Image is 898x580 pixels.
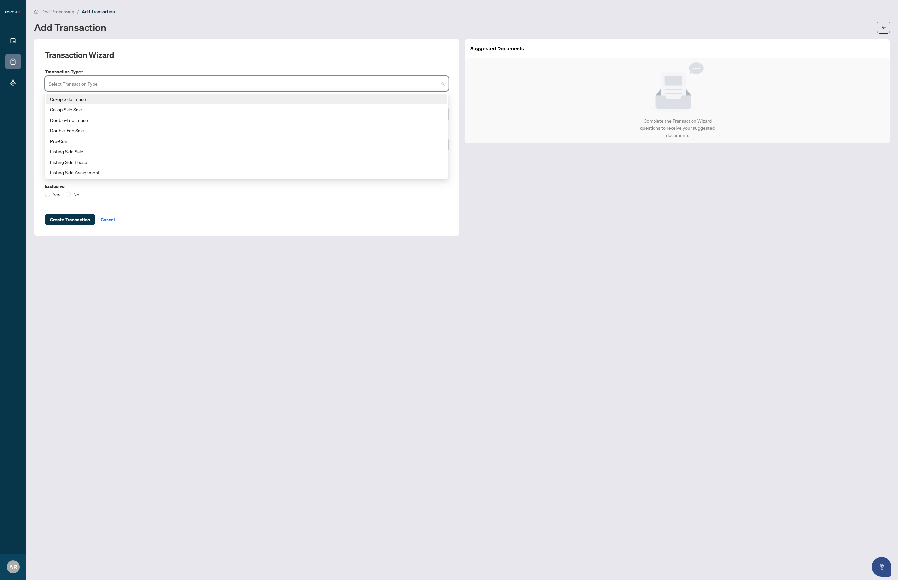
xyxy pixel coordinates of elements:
[872,557,891,577] button: Open asap
[9,562,17,571] span: AR
[46,136,447,146] div: Pre-Con
[50,191,63,198] span: Yes
[45,68,449,75] label: Transaction Type
[470,45,524,53] article: Suggested Documents
[77,8,79,15] li: /
[45,50,114,60] h2: Transaction Wizard
[50,158,443,165] div: Listing Side Lease
[34,22,106,32] h1: Add Transaction
[45,183,449,190] label: Exclusive
[633,117,722,139] div: Complete the Transaction Wizard questions to receive your suggested documents
[50,214,90,225] span: Create Transaction
[50,127,443,134] div: Double-End Sale
[46,167,447,178] div: Listing Side Assignment
[46,115,447,125] div: Double-End Lease
[34,10,39,14] span: home
[45,214,95,225] button: Create Transaction
[46,94,447,104] div: Co-op Side Lease
[101,214,115,225] span: Cancel
[82,9,115,15] span: Add Transaction
[50,169,443,176] div: Listing Side Assignment
[50,137,443,145] div: Pre-Con
[50,116,443,124] div: Double-End Lease
[95,214,120,225] button: Cancel
[46,104,447,115] div: Co-op Side Sale
[46,157,447,167] div: Listing Side Lease
[71,191,82,198] span: No
[50,95,443,103] div: Co-op Side Lease
[5,10,21,14] img: logo
[50,106,443,113] div: Co-op Side Sale
[41,9,74,15] span: Deal Processing
[881,25,886,29] span: arrow-left
[46,125,447,136] div: Double-End Sale
[46,146,447,157] div: Listing Side Sale
[651,62,704,112] img: Null State Icon
[50,148,443,155] div: Listing Side Sale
